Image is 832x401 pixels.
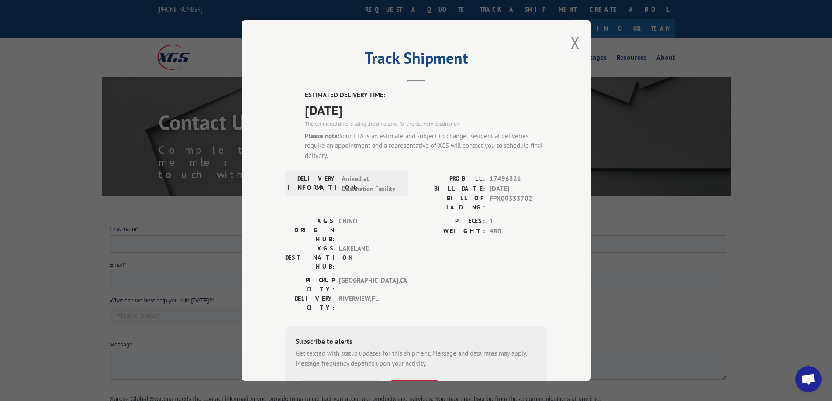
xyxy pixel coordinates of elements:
span: Arrived at Destination Facility [342,174,400,194]
strong: Please note: [305,132,339,140]
label: BILL OF LADING: [416,194,485,212]
span: Last name [311,1,337,7]
span: LAKELAND [339,244,398,271]
input: Contact by Phone [313,98,318,103]
label: XGS ORIGIN HUB: [285,216,335,244]
span: [DATE] [490,184,547,194]
label: BILL DATE: [416,184,485,194]
div: Open chat [795,366,822,392]
label: PIECES: [416,216,485,226]
input: Contact by Email [313,86,318,92]
span: 480 [490,226,547,236]
label: PICKUP CITY: [285,276,335,294]
label: DELIVERY INFORMATION: [288,174,337,194]
span: Phone number [311,37,348,43]
span: CHINO [339,216,398,244]
span: Contact Preference [311,72,359,79]
span: [GEOGRAPHIC_DATA] , CA [339,276,398,294]
button: Close modal [570,31,580,54]
span: FPX00333702 [490,194,547,212]
label: ESTIMATED DELIVERY TIME: [305,90,547,100]
h2: Track Shipment [285,52,547,69]
label: PROBILL: [416,174,485,184]
label: WEIGHT: [416,226,485,236]
input: Phone Number [299,380,382,399]
span: [DATE] [305,100,547,120]
label: XGS DESTINATION HUB: [285,244,335,271]
span: Contact by Email [321,86,363,93]
span: 17496321 [490,174,547,184]
span: 1 [490,216,547,226]
span: Contact by Phone [321,98,366,105]
label: DELIVERY CITY: [285,294,335,312]
div: The estimated time is using the time zone for the delivery destination. [305,120,547,128]
span: RIVERVIEW , FL [339,294,398,312]
div: Get texted with status updates for this shipment. Message and data rates may apply. Message frequ... [296,349,537,368]
div: Subscribe to alerts [296,336,537,349]
div: Your ETA is an estimate and subject to change. Residential deliveries require an appointment and ... [305,131,547,161]
button: SUBSCRIBE [389,380,440,399]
